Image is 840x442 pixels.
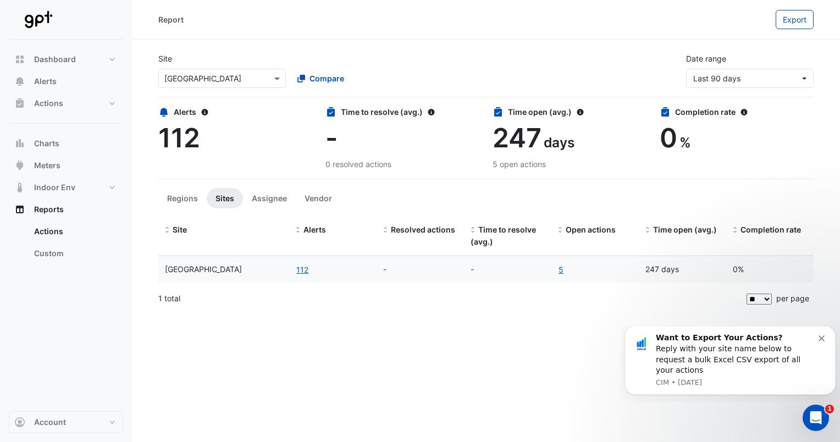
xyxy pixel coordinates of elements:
div: Completion (%) = Resolved Actions / (Resolved Actions + Open Actions) [733,224,807,236]
app-icon: Reports [14,204,25,215]
iframe: Intercom live chat [803,405,829,431]
span: Meters [34,160,60,171]
span: per page [776,294,809,303]
button: Charts [9,132,123,154]
div: Report [158,14,184,25]
app-icon: Alerts [14,76,25,87]
button: Compare [290,69,351,88]
span: Chirnside Park Shopping Centre [165,264,242,274]
div: Time to resolve (avg.) [325,106,479,118]
div: Alerts [158,106,312,118]
a: 5 [558,263,564,276]
span: days [544,134,574,151]
button: Account [9,411,123,433]
span: Site [173,225,187,234]
span: Actions [34,98,63,109]
button: Actions [9,92,123,114]
div: 1 total [158,285,744,312]
div: Reports [9,220,123,269]
div: - [471,263,545,276]
button: Regions [158,188,207,208]
app-icon: Meters [14,160,25,171]
span: Resolved actions [391,225,455,234]
label: Site [158,53,172,64]
span: Time to resolve (avg.) [471,225,536,247]
span: Indoor Env [34,182,75,193]
button: Sites [207,188,243,208]
div: Time open (avg.) [493,106,646,118]
img: Company Logo [13,9,63,31]
div: 5 open actions [493,158,646,170]
span: % [679,134,691,151]
button: Export [776,10,814,29]
p: Message from CIM, sent 1d ago [36,51,198,61]
span: - [325,121,338,154]
span: Export [783,15,806,24]
span: 26 Jun 25 - 24 Sep 25 [693,74,740,83]
label: Date range [686,53,726,64]
app-icon: Dashboard [14,54,25,65]
button: Indoor Env [9,176,123,198]
div: Reply with your site name below to request a bulk Excel CSV export of all your actions [36,6,198,49]
app-icon: Indoor Env [14,182,25,193]
button: Dashboard [9,48,123,70]
span: Compare [310,73,344,84]
span: 1 [825,405,834,413]
span: Alerts [303,225,326,234]
iframe: Intercom notifications message [620,327,840,401]
button: Last 90 days [686,69,814,88]
a: Custom [25,242,123,264]
span: Dashboard [34,54,76,65]
div: Message content [36,6,198,49]
div: 0 resolved actions [325,158,479,170]
span: 0 [660,121,677,154]
button: 112 [296,263,309,276]
b: Want to Export Your Actions? [36,7,163,15]
div: 247 days [645,263,720,276]
img: Profile image for CIM [13,9,30,26]
div: - [383,263,457,276]
button: Reports [9,198,123,220]
span: Alerts [34,76,57,87]
span: Account [34,417,66,428]
span: Reports [34,204,64,215]
a: Actions [25,220,123,242]
span: Time open (avg.) [653,225,717,234]
button: Alerts [9,70,123,92]
span: Completion rate [740,225,801,234]
app-icon: Actions [14,98,25,109]
button: Meters [9,154,123,176]
app-icon: Charts [14,138,25,149]
span: Open actions [566,225,616,234]
span: 247 [493,121,541,154]
span: Charts [34,138,59,149]
button: Assignee [243,188,296,208]
span: 112 [158,121,200,154]
button: Dismiss notification [198,6,207,15]
div: 0% [733,263,807,276]
button: Vendor [296,188,341,208]
div: Completion rate [660,106,814,118]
